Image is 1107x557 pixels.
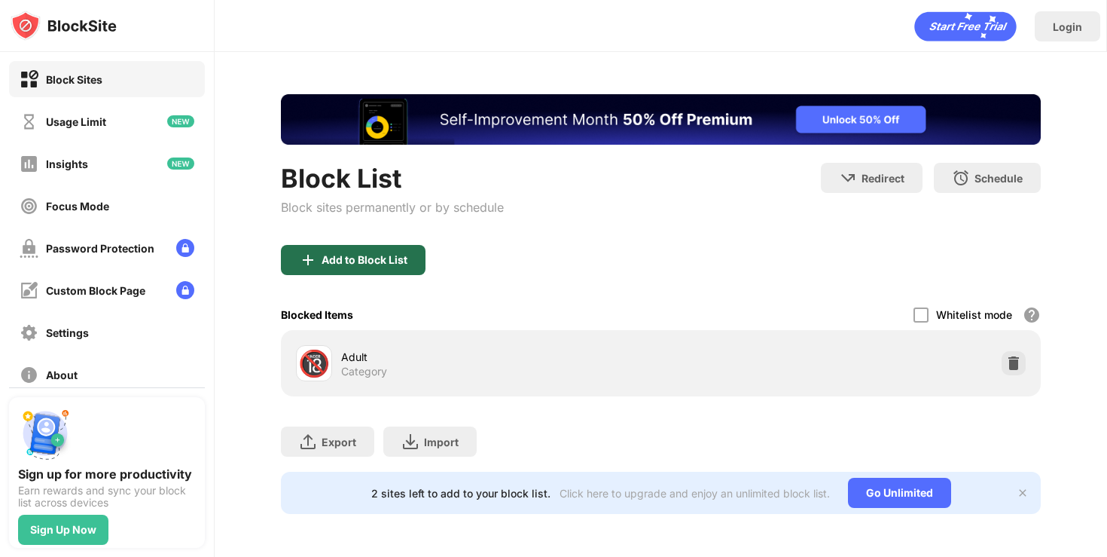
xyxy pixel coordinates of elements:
[167,158,194,170] img: new-icon.svg
[46,115,106,128] div: Usage Limit
[424,436,459,448] div: Import
[1017,487,1029,499] img: x-button.svg
[18,485,196,509] div: Earn rewards and sync your block list across devices
[20,70,38,89] img: block-on.svg
[974,172,1023,185] div: Schedule
[46,284,145,297] div: Custom Block Page
[371,487,550,500] div: 2 sites left to add to your block list.
[46,369,78,381] div: About
[18,467,196,482] div: Sign up for more productivity
[46,158,88,170] div: Insights
[20,197,38,216] img: focus-off.svg
[20,281,38,300] img: customize-block-page-off.svg
[18,406,72,461] img: push-signup.svg
[848,478,951,508] div: Go Unlimited
[176,239,194,257] img: lock-menu.svg
[560,487,830,500] div: Click here to upgrade and enjoy an unlimited block list.
[176,281,194,299] img: lock-menu.svg
[281,94,1041,145] iframe: Banner
[20,323,38,342] img: settings-off.svg
[281,308,353,321] div: Blocked Items
[281,163,504,194] div: Block List
[20,112,38,131] img: time-usage-off.svg
[11,11,117,41] img: logo-blocksite.svg
[322,436,356,448] div: Export
[46,200,109,213] div: Focus Mode
[341,365,387,378] div: Category
[20,366,38,384] img: about-off.svg
[1053,20,1082,33] div: Login
[341,349,660,365] div: Adult
[20,155,38,173] img: insights-off.svg
[167,115,194,127] img: new-icon.svg
[322,254,407,266] div: Add to Block List
[281,200,504,215] div: Block sites permanently or by schedule
[46,73,102,86] div: Block Sites
[20,239,38,258] img: password-protection-off.svg
[298,348,330,379] div: 🔞
[914,11,1017,41] div: animation
[30,524,96,536] div: Sign Up Now
[46,326,89,339] div: Settings
[862,172,904,185] div: Redirect
[46,242,154,255] div: Password Protection
[936,308,1012,321] div: Whitelist mode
